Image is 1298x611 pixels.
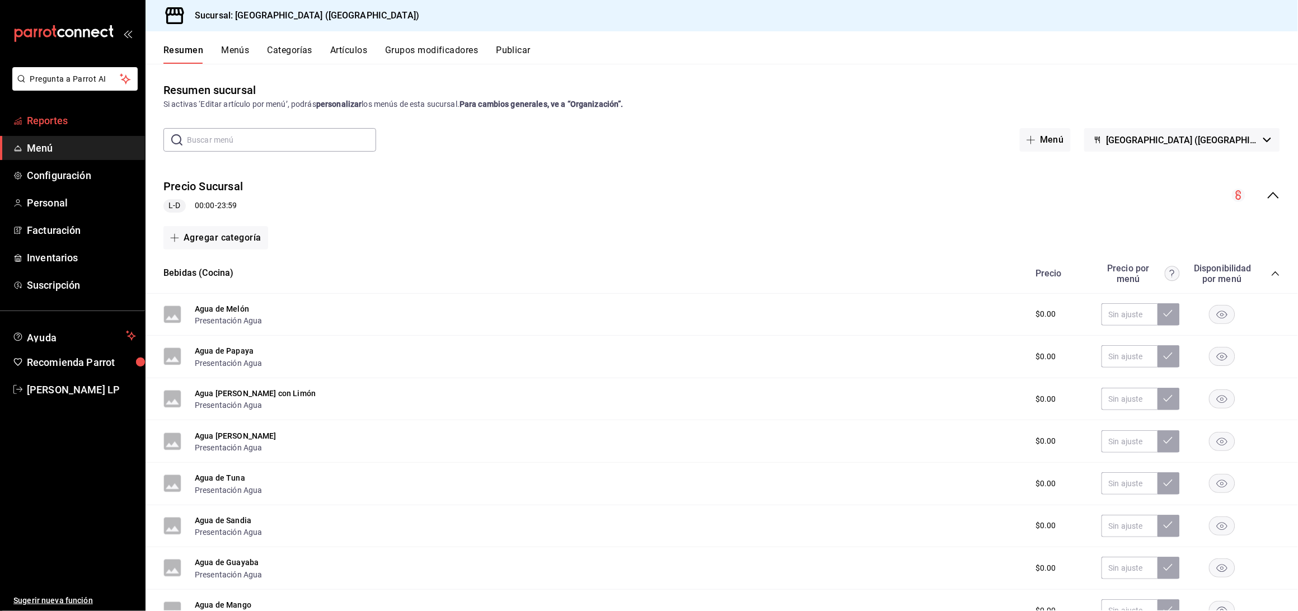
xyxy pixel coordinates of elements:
[268,45,313,64] button: Categorías
[163,82,256,98] div: Resumen sucursal
[195,569,263,580] button: Presentación Agua
[1035,393,1056,405] span: $0.00
[1020,128,1071,152] button: Menú
[1035,562,1056,574] span: $0.00
[1102,345,1158,368] input: Sin ajuste
[1102,388,1158,410] input: Sin ajuste
[330,45,367,64] button: Artículos
[1102,430,1158,453] input: Sin ajuste
[1102,472,1158,495] input: Sin ajuste
[1102,303,1158,326] input: Sin ajuste
[13,595,136,607] span: Sugerir nueva función
[195,442,263,453] button: Presentación Agua
[195,303,249,314] button: Agua de Melón
[27,355,136,370] span: Recomienda Parrot
[1024,268,1096,279] div: Precio
[195,345,254,356] button: Agua de Papaya
[146,170,1298,222] div: collapse-menu-row
[27,195,136,210] span: Personal
[496,45,531,64] button: Publicar
[30,73,120,85] span: Pregunta a Parrot AI
[27,250,136,265] span: Inventarios
[221,45,249,64] button: Menús
[163,199,243,213] div: 00:00 - 23:59
[27,278,136,293] span: Suscripción
[187,129,376,151] input: Buscar menú
[1271,269,1280,278] button: collapse-category-row
[195,399,263,411] button: Presentación Agua
[195,388,316,399] button: Agua [PERSON_NAME] con Limón
[195,515,251,526] button: Agua de Sandia
[1035,308,1056,320] span: $0.00
[163,267,234,280] button: Bebidas (Cocina)
[163,45,203,64] button: Resumen
[1035,478,1056,490] span: $0.00
[195,527,263,538] button: Presentación Agua
[1035,435,1056,447] span: $0.00
[195,472,245,483] button: Agua de Tuna
[195,599,251,610] button: Agua de Mango
[163,45,1298,64] div: navigation tabs
[1194,263,1250,284] div: Disponibilidad por menú
[27,223,136,238] span: Facturación
[27,329,121,342] span: Ayuda
[195,557,259,568] button: Agua de Guayaba
[164,200,185,211] span: L-D
[195,315,263,326] button: Presentación Agua
[163,226,268,250] button: Agregar categoría
[1102,263,1180,284] div: Precio por menú
[195,358,263,369] button: Presentación Agua
[1107,135,1259,145] span: [GEOGRAPHIC_DATA] ([GEOGRAPHIC_DATA])
[1035,520,1056,532] span: $0.00
[195,485,263,496] button: Presentación Agua
[1102,515,1158,537] input: Sin ajuste
[163,98,1280,110] div: Si activas ‘Editar artículo por menú’, podrás los menús de esta sucursal.
[8,81,138,93] a: Pregunta a Parrot AI
[27,140,136,156] span: Menú
[163,178,243,195] button: Precio Sucursal
[1084,128,1280,152] button: [GEOGRAPHIC_DATA] ([GEOGRAPHIC_DATA])
[316,100,362,109] strong: personalizar
[1102,557,1158,579] input: Sin ajuste
[27,168,136,183] span: Configuración
[12,67,138,91] button: Pregunta a Parrot AI
[385,45,478,64] button: Grupos modificadores
[123,29,132,38] button: open_drawer_menu
[195,430,277,441] button: Agua [PERSON_NAME]
[186,9,419,22] h3: Sucursal: [GEOGRAPHIC_DATA] ([GEOGRAPHIC_DATA])
[27,382,136,397] span: [PERSON_NAME] LP
[27,113,136,128] span: Reportes
[460,100,624,109] strong: Para cambios generales, ve a “Organización”.
[1035,351,1056,363] span: $0.00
